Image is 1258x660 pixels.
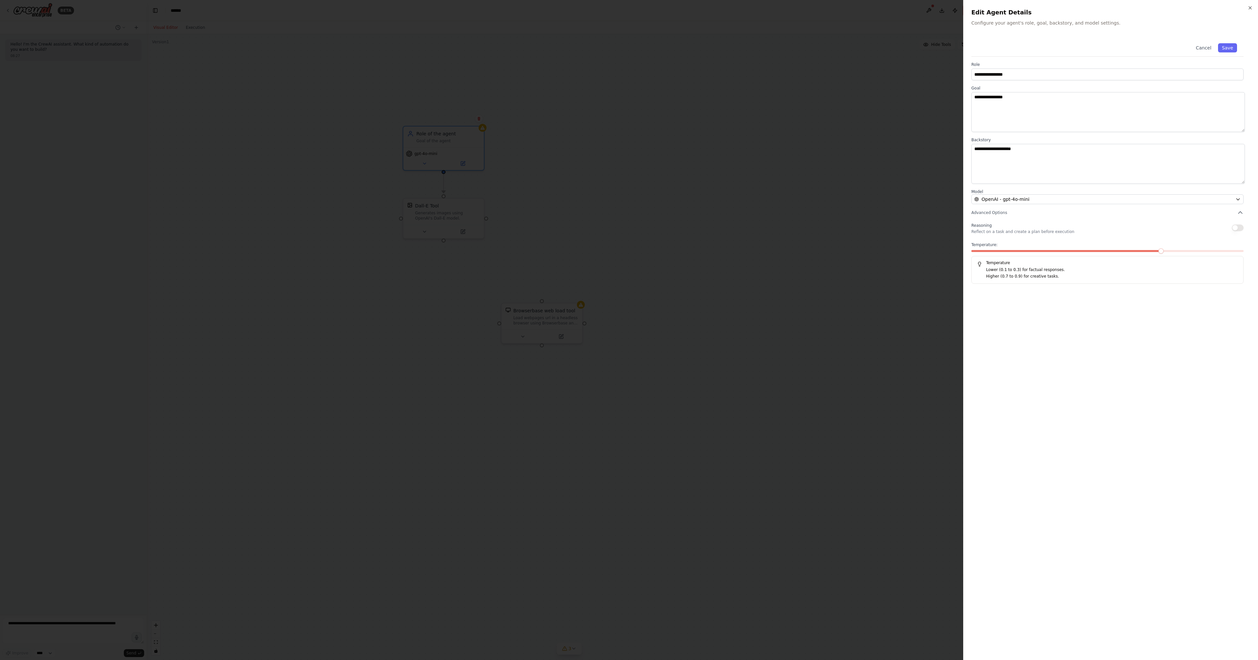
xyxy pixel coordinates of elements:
button: Save [1218,43,1237,52]
label: Goal [971,86,1244,91]
p: Lower (0.1 to 0.3) for factual responses. [986,267,1238,273]
p: Higher (0.7 to 0.9) for creative tasks. [986,273,1238,280]
p: Configure your agent's role, goal, backstory, and model settings. [971,20,1250,26]
label: Model [971,189,1244,194]
h5: Temperature [977,260,1238,265]
span: OpenAI - gpt-4o-mini [982,196,1029,203]
button: OpenAI - gpt-4o-mini [971,194,1244,204]
label: Backstory [971,137,1244,143]
h2: Edit Agent Details [971,8,1250,17]
label: Role [971,62,1244,67]
span: Reasoning [971,223,992,228]
p: Reflect on a task and create a plan before execution [971,229,1074,234]
button: Cancel [1192,43,1215,52]
button: Advanced Options [971,209,1244,216]
span: Temperature: [971,242,998,247]
span: Advanced Options [971,210,1007,215]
